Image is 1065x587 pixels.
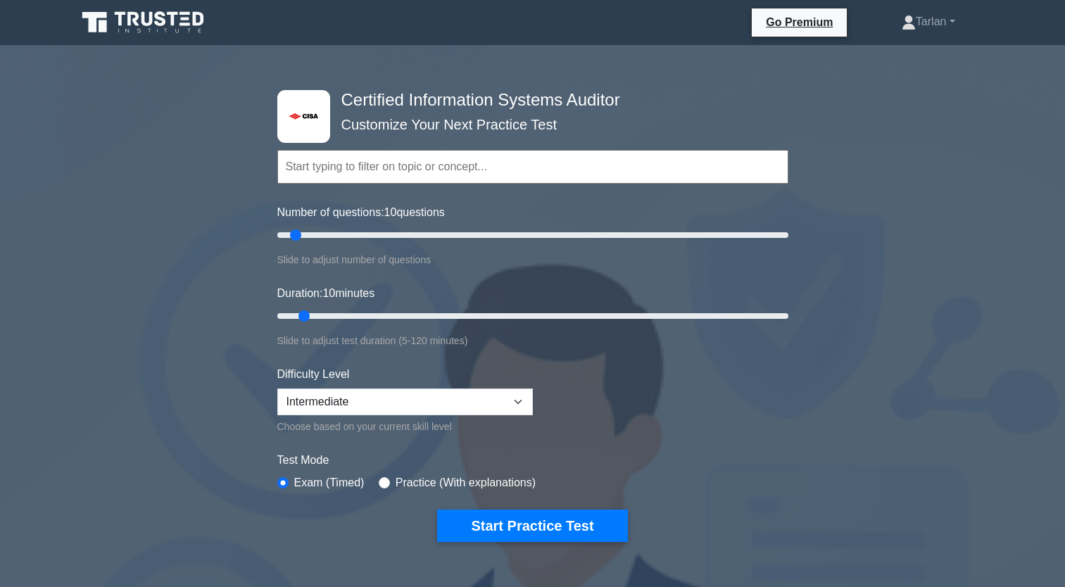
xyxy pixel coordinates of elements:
div: Slide to adjust number of questions [277,251,788,268]
input: Start typing to filter on topic or concept... [277,150,788,184]
label: Difficulty Level [277,366,350,383]
label: Number of questions: questions [277,204,445,221]
div: Slide to adjust test duration (5-120 minutes) [277,332,788,349]
label: Test Mode [277,452,788,469]
a: Tarlan [868,8,989,36]
button: Start Practice Test [437,510,627,542]
span: 10 [322,287,335,299]
label: Practice (With explanations) [396,474,536,491]
h4: Certified Information Systems Auditor [336,90,719,111]
span: 10 [384,206,397,218]
a: Go Premium [757,13,841,31]
label: Duration: minutes [277,285,375,302]
div: Choose based on your current skill level [277,418,533,435]
label: Exam (Timed) [294,474,365,491]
